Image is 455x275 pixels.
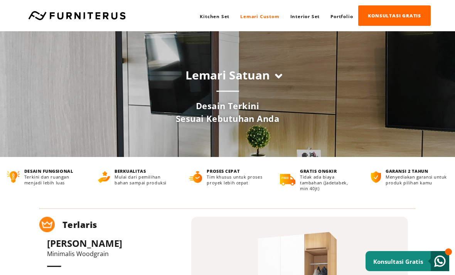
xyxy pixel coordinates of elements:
[300,168,357,174] h4: GRATIS ONGKIR
[24,174,84,186] p: Terkini dan ruangan menjadi lebih luas
[235,6,285,26] a: Lemari Custom
[285,6,325,26] a: Interior Set
[115,174,175,186] p: Mulai dari pemilihan bahan sampai produksi
[386,168,448,174] h4: GARANSI 2 TAHUN
[115,168,175,174] h4: BERKUALITAS
[47,237,191,250] h2: [PERSON_NAME]
[207,168,266,174] h4: PROSES CEPAT
[98,171,110,183] img: berkualitas.png
[386,174,448,186] p: Menyediakan garansi untuk produk pilihan kamu
[358,5,431,26] a: KONSULTASI GRATIS
[325,6,358,26] a: Portfolio
[62,219,97,230] h2: Terlaris
[373,258,423,265] small: Konsultasi Gratis
[194,6,235,26] a: Kitchen Set
[366,251,449,271] a: Konsultasi Gratis
[300,174,357,191] p: Tidak ada biaya tambahan (Jadetabek, min 40jt)
[24,168,84,174] h4: DESAIN FUNGSIONAL
[47,250,191,258] p: Minimalis Woodgrain
[280,174,295,186] img: gratis-ongkir.png
[371,171,381,183] img: bergaransi.png
[7,171,20,183] img: desain-fungsional.png
[207,174,266,186] p: Tim khusus untuk proses proyek lebih cepat
[39,217,55,232] img: best-seller.png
